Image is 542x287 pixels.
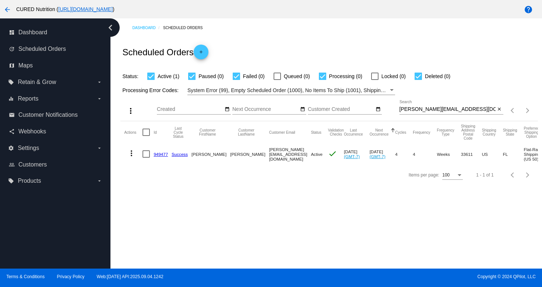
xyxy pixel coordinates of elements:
button: Next page [520,168,535,182]
mat-cell: Weeks [437,143,461,165]
span: Queued (0) [284,72,310,81]
span: Products [18,178,41,184]
i: email [9,112,15,118]
button: Change sorting for Id [154,130,156,134]
span: Paused (0) [198,72,224,81]
span: Reports [18,95,38,102]
mat-select: Filter by Processing Error Codes [187,86,395,95]
mat-cell: [PERSON_NAME] [230,143,269,165]
i: dashboard [9,29,15,35]
mat-icon: arrow_back [3,5,12,14]
i: arrow_drop_down [96,145,102,151]
i: update [9,46,15,52]
mat-icon: close [497,106,502,112]
span: Locked (0) [381,72,406,81]
mat-cell: [PERSON_NAME] [191,143,230,165]
a: Web:[DATE] API:2025.09.04.1242 [97,274,163,279]
mat-cell: FL [503,143,524,165]
button: Change sorting for NextOccurrenceUtc [370,128,389,136]
button: Clear [496,106,503,113]
button: Next page [520,103,535,118]
mat-icon: add [197,49,205,58]
a: Scheduled Orders [163,22,209,34]
a: update Scheduled Orders [9,43,102,55]
span: Active [311,152,323,157]
input: Search [400,106,496,112]
i: local_offer [8,178,14,184]
span: Processing Error Codes: [122,87,179,93]
button: Change sorting for LastOccurrenceUtc [344,128,363,136]
span: Dashboard [18,29,47,36]
i: equalizer [8,96,14,102]
mat-cell: [PERSON_NAME][EMAIL_ADDRESS][DOMAIN_NAME] [269,143,311,165]
a: dashboard Dashboard [9,27,102,38]
button: Change sorting for FrequencyType [437,128,454,136]
mat-icon: more_vert [127,149,136,158]
button: Change sorting for Cycles [395,130,406,134]
button: Change sorting for PreferredShippingOption [524,126,539,139]
mat-icon: more_vert [126,106,135,115]
mat-cell: 4 [413,143,437,165]
button: Change sorting for ShippingState [503,128,517,136]
span: Failed (0) [243,72,265,81]
span: Status: [122,73,138,79]
a: Success [172,152,188,157]
h2: Scheduled Orders [122,45,208,59]
span: Webhooks [18,128,46,135]
a: Dashboard [132,22,163,34]
div: 1 - 1 of 1 [476,172,493,178]
i: chevron_left [105,22,116,34]
button: Change sorting for LastProcessingCycleId [172,126,185,139]
input: Created [157,106,223,112]
input: Customer Created [308,106,374,112]
button: Change sorting for ShippingCountry [482,128,496,136]
span: Customers [18,161,47,168]
i: share [9,129,15,134]
div: Items per page: [409,172,439,178]
a: [URL][DOMAIN_NAME] [58,6,113,12]
mat-icon: date_range [300,106,305,112]
mat-icon: date_range [376,106,381,112]
a: 949477 [154,152,168,157]
mat-select: Items per page: [442,173,463,178]
mat-cell: US [482,143,503,165]
span: CURED Nutrition ( ) [16,6,115,12]
mat-cell: [DATE] [344,143,370,165]
span: Deleted (0) [425,72,450,81]
a: share Webhooks [9,126,102,137]
mat-cell: 33611 [461,143,482,165]
mat-header-cell: Actions [124,121,142,143]
span: Customer Notifications [18,112,78,118]
a: Terms & Conditions [6,274,45,279]
button: Change sorting for Frequency [413,130,430,134]
i: local_offer [8,79,14,85]
a: email Customer Notifications [9,109,102,121]
button: Change sorting for ShippingPostcode [461,124,475,140]
button: Previous page [506,168,520,182]
button: Change sorting for CustomerLastName [230,128,262,136]
i: people_outline [9,162,15,168]
span: Copyright © 2024 QPilot, LLC [277,274,536,279]
i: arrow_drop_down [96,178,102,184]
a: Privacy Policy [57,274,85,279]
i: arrow_drop_down [96,79,102,85]
mat-cell: [DATE] [370,143,395,165]
i: arrow_drop_down [96,96,102,102]
mat-header-cell: Validation Checks [328,121,344,143]
i: settings [8,145,14,151]
span: Settings [18,145,39,151]
mat-icon: help [524,5,533,14]
span: Retain & Grow [18,79,56,85]
a: map Maps [9,60,102,71]
button: Change sorting for CustomerEmail [269,130,295,134]
input: Next Occurrence [232,106,299,112]
button: Previous page [506,103,520,118]
a: (GMT-7) [370,154,386,159]
mat-cell: 4 [395,143,413,165]
span: Maps [18,62,33,69]
i: map [9,63,15,69]
mat-icon: date_range [225,106,230,112]
button: Change sorting for CustomerFirstName [191,128,224,136]
span: Processing (0) [329,72,362,81]
a: (GMT-7) [344,154,360,159]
